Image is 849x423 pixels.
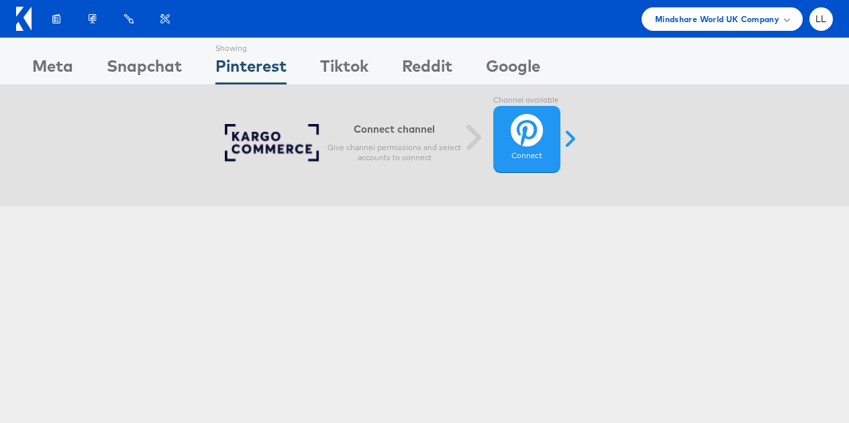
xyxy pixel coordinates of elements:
[402,54,452,84] div: Reddit
[815,15,827,23] span: LL
[655,12,779,26] span: Mindshare World UK Company
[107,54,182,84] div: Snapchat
[493,95,560,106] label: Channel available
[328,142,462,164] p: Give channel permissions and select accounts to connect
[493,106,560,173] a: Connect
[215,38,287,54] div: Showing
[320,54,368,84] div: Tiktok
[215,54,287,84] div: Pinterest
[328,123,462,135] h6: Connect channel
[511,151,542,162] label: Connect
[32,54,73,84] div: Meta
[486,54,540,84] div: Google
